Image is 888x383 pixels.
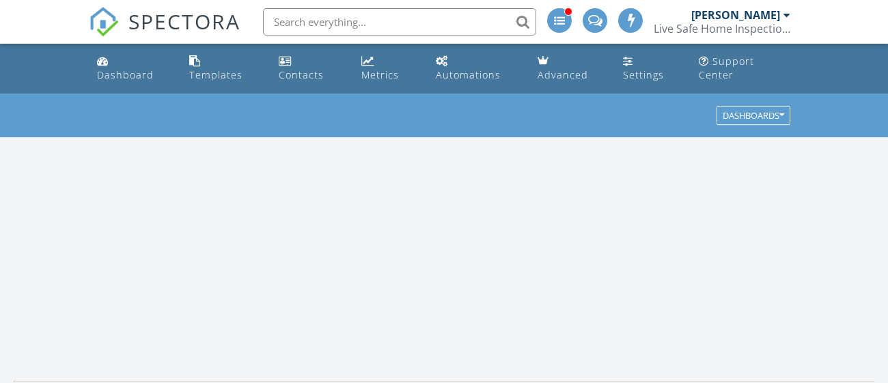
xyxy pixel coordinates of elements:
img: The Best Home Inspection Software - Spectora [89,7,119,37]
div: Advanced [538,68,588,81]
div: Dashboard [97,68,154,81]
span: SPECTORA [128,7,240,36]
div: Contacts [279,68,324,81]
div: Metrics [361,68,399,81]
div: Automations [436,68,501,81]
div: Support Center [699,55,754,81]
div: Live Safe Home Inspections, LLC [654,22,790,36]
a: Metrics [356,49,420,88]
a: Settings [618,49,682,88]
a: Dashboard [92,49,173,88]
button: Dashboards [717,107,790,126]
a: Support Center [693,49,796,88]
div: Settings [623,68,664,81]
a: Automations (Advanced) [430,49,521,88]
input: Search everything... [263,8,536,36]
a: Templates [184,49,262,88]
div: Dashboards [723,111,784,121]
a: Contacts [273,49,345,88]
a: Advanced [532,49,607,88]
div: [PERSON_NAME] [691,8,780,22]
a: SPECTORA [89,18,240,47]
div: Templates [189,68,242,81]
